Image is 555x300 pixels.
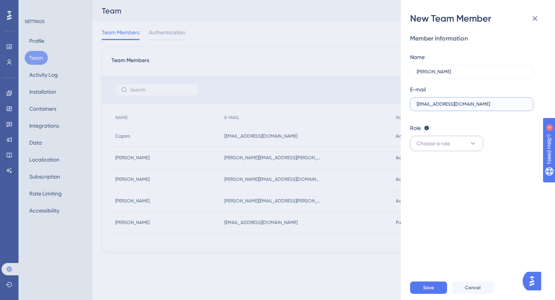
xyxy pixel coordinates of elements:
div: 3 [54,4,56,10]
div: Name [410,52,425,62]
span: Save [423,285,434,291]
button: Choose a role [410,136,483,151]
input: Name [417,69,527,74]
div: E-mail [410,85,426,94]
button: Save [410,281,447,294]
iframe: UserGuiding AI Assistant Launcher [523,270,546,293]
div: New Team Member [410,12,546,25]
button: Cancel [452,281,494,294]
input: E-mail [417,101,527,107]
div: Member Information [410,34,540,43]
span: Role [410,123,421,133]
span: Need Help? [18,2,48,11]
span: Cancel [465,285,481,291]
span: Choose a role [417,139,450,148]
